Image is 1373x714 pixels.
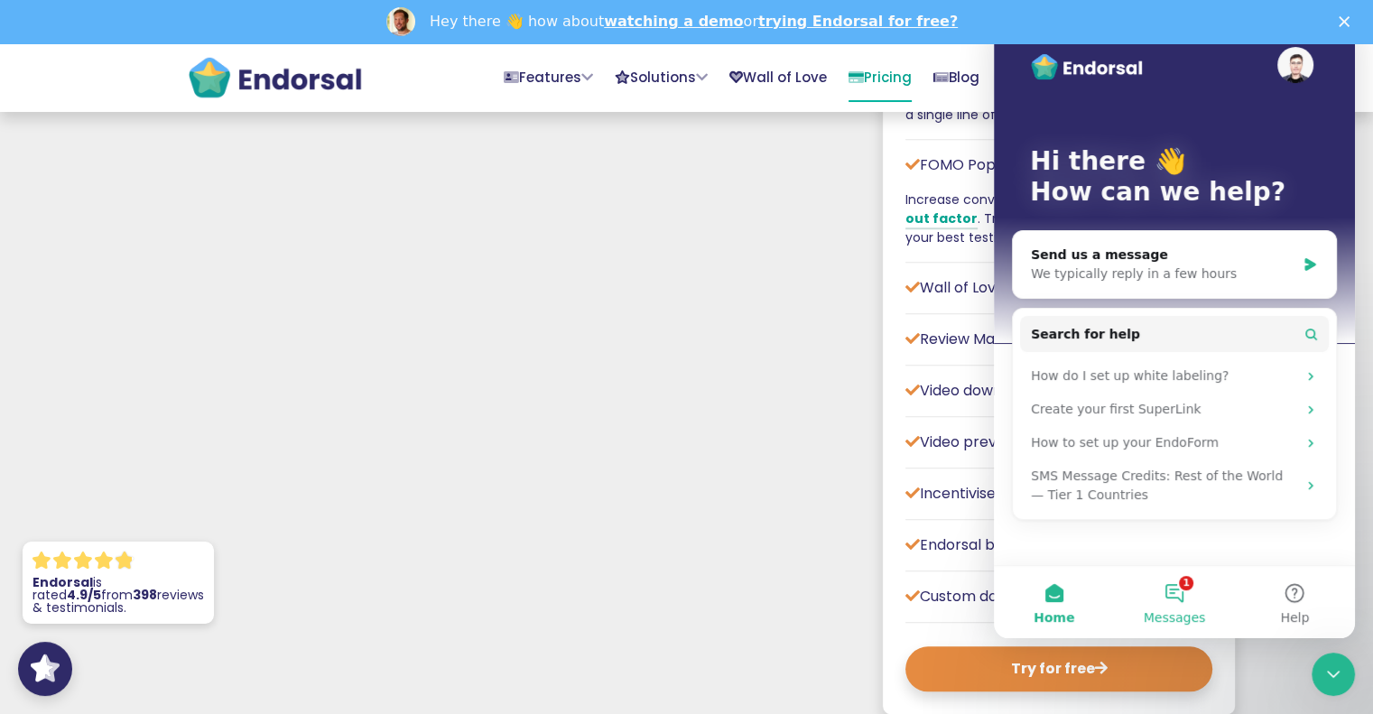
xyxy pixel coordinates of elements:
p: Incentivised requests [905,483,1186,505]
img: Profile image for Dean [386,7,415,36]
p: Wall of Love [905,277,1186,299]
p: Review Marketing [905,329,1186,350]
p: Endorsal branding removed [905,534,1186,556]
a: fear of missing out factor [905,190,1199,229]
iframe: Intercom live chat [1312,653,1355,696]
strong: 4.9/5 [67,586,101,604]
strong: 398 [133,586,157,604]
p: FOMO Popups [905,154,1186,176]
a: Blog [933,55,979,100]
button: Try for free [905,646,1213,691]
a: Features [504,55,593,100]
div: Close [1339,16,1357,27]
div: Hey there 👋 how about or [430,13,958,31]
p: Custom domains [905,586,1186,607]
p: Video previews [905,431,1186,453]
a: trying Endorsal for free? [758,13,958,30]
iframe: Intercom live chat [994,18,1355,638]
a: watching a demo [604,13,743,30]
a: Solutions [615,55,708,100]
p: Increase conversions with the . Trigger timely popups featuring your best testimonial providers. [905,190,1213,247]
a: Wall of Love [729,55,827,100]
a: Pricing [849,55,912,102]
strong: Endorsal [32,573,93,591]
p: Video downloads [905,380,1186,402]
img: endorsal-logo@2x.png [187,55,363,100]
p: is rated from reviews & testimonials. [32,576,204,614]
